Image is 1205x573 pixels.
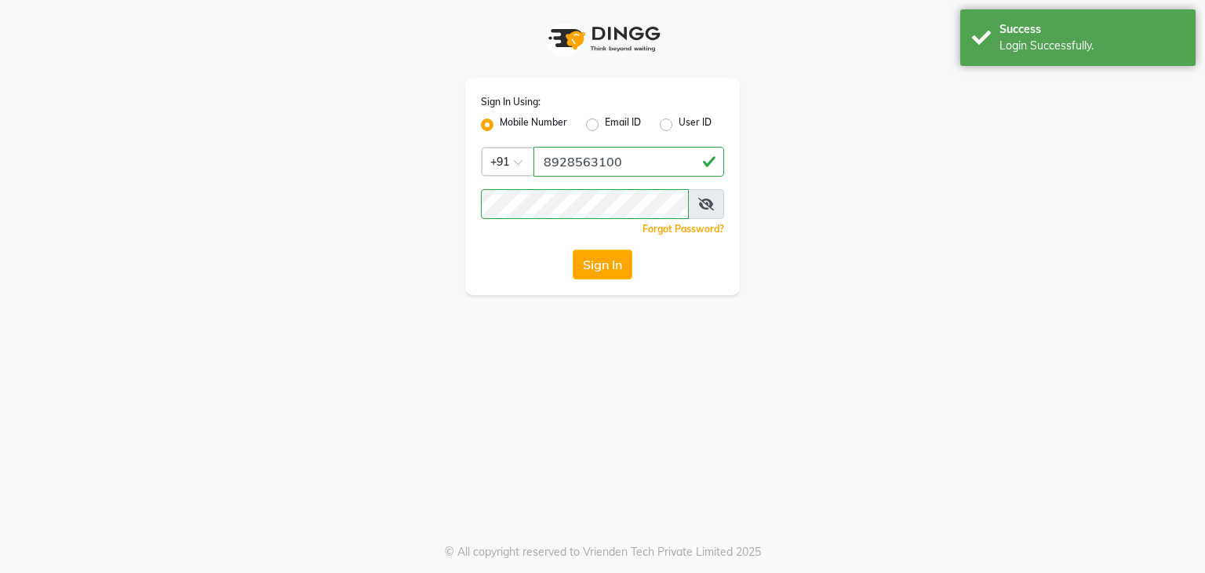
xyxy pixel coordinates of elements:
div: Login Successfully. [999,38,1184,54]
label: Sign In Using: [481,95,541,109]
div: Success [999,21,1184,38]
label: Mobile Number [500,115,567,134]
label: Email ID [605,115,641,134]
input: Username [533,147,724,177]
label: User ID [679,115,712,134]
img: logo1.svg [540,16,665,62]
a: Forgot Password? [643,223,724,235]
input: Username [481,189,689,219]
button: Sign In [573,250,632,279]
